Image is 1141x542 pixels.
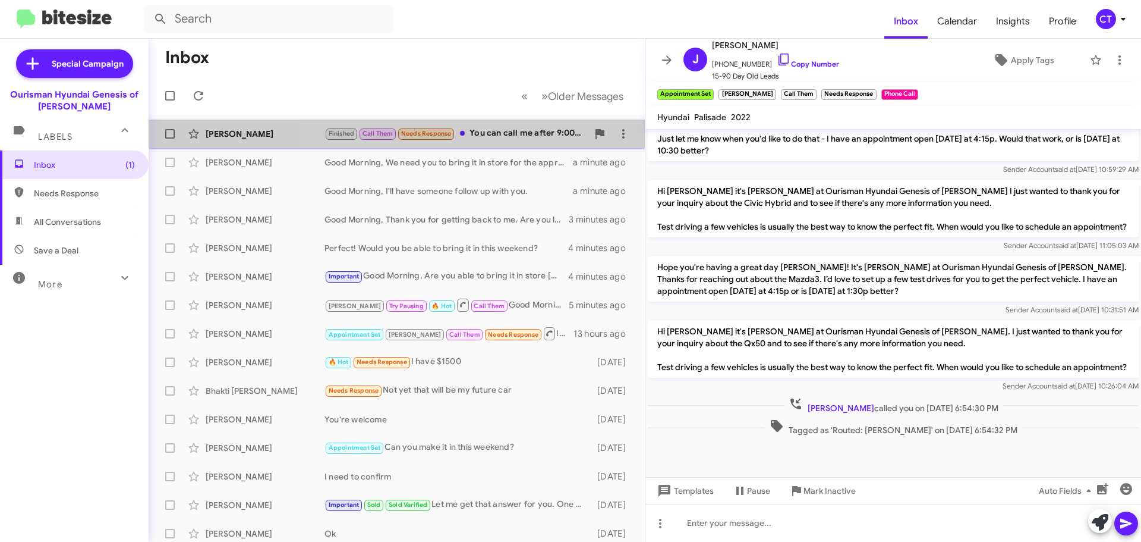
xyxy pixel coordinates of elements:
[657,89,714,100] small: Appointment Set
[34,187,135,199] span: Needs Response
[521,89,528,104] span: «
[712,52,839,70] span: [PHONE_NUMBER]
[718,89,776,100] small: [PERSON_NAME]
[449,331,480,339] span: Call Them
[541,89,548,104] span: »
[648,180,1139,237] p: Hi [PERSON_NAME] it's [PERSON_NAME] at Ourisman Hyundai Genesis of [PERSON_NAME] I just wanted to...
[34,216,101,228] span: All Conversations
[723,480,780,502] button: Pause
[808,403,874,413] span: [PERSON_NAME]
[329,130,355,137] span: Finished
[777,59,839,68] a: Copy Number
[515,84,631,108] nav: Page navigation example
[1039,4,1086,39] a: Profile
[803,480,856,502] span: Mark Inactive
[38,131,73,142] span: Labels
[34,245,78,256] span: Save a Deal
[1086,9,1128,29] button: CT
[1011,49,1054,71] span: Apply Tags
[884,4,928,39] a: Inbox
[780,480,865,502] button: Mark Inactive
[165,48,209,67] h1: Inbox
[357,358,407,366] span: Needs Response
[781,89,817,100] small: Call Them
[657,112,689,123] span: Hyundai
[324,270,568,283] div: Good Morning, Are you able to bring it in store [DATE] or this weekend?
[206,185,324,197] div: [PERSON_NAME]
[1006,305,1139,314] span: Sender Account [DATE] 10:31:51 AM
[591,499,635,511] div: [DATE]
[648,256,1139,302] p: Hope you're having a great day [PERSON_NAME]! It's [PERSON_NAME] at Ourisman Hyundai Genesis of [...
[1057,305,1078,314] span: said at
[52,58,124,70] span: Special Campaign
[1054,381,1075,390] span: said at
[324,413,591,425] div: You're welcome
[16,49,133,78] a: Special Campaign
[534,84,631,108] button: Next
[591,442,635,454] div: [DATE]
[986,4,1039,39] a: Insights
[324,214,569,225] div: Good Morning, Thank you for getting back to me. Are you looking for an upgrade?
[329,444,381,452] span: Appointment Set
[206,499,324,511] div: [PERSON_NAME]
[206,242,324,254] div: [PERSON_NAME]
[928,4,986,39] a: Calendar
[34,159,135,171] span: Inbox
[821,89,876,100] small: Needs Response
[645,480,723,502] button: Templates
[206,356,324,368] div: [PERSON_NAME]
[324,471,591,483] div: I need to confirm
[389,302,424,310] span: Try Pausing
[1029,480,1105,502] button: Auto Fields
[206,528,324,540] div: [PERSON_NAME]
[329,272,360,280] span: Important
[206,328,324,340] div: [PERSON_NAME]
[712,38,839,52] span: [PERSON_NAME]
[324,185,573,197] div: Good Morning, I'll have someone follow up with you.
[38,279,62,290] span: More
[712,70,839,82] span: 15-90 Day Old Leads
[568,242,635,254] div: 4 minutes ago
[206,385,324,397] div: Bhakti [PERSON_NAME]
[1096,9,1116,29] div: CT
[474,302,505,310] span: Call Them
[692,50,699,69] span: J
[765,419,1022,436] span: Tagged as 'Routed: [PERSON_NAME]' on [DATE] 6:54:32 PM
[329,358,349,366] span: 🔥 Hot
[144,5,393,33] input: Search
[1003,165,1139,174] span: Sender Account [DATE] 10:59:29 AM
[329,387,379,394] span: Needs Response
[1055,165,1076,174] span: said at
[784,397,1003,414] span: called you on [DATE] 6:54:30 PM
[206,271,324,283] div: [PERSON_NAME]
[1004,241,1139,250] span: Sender Account [DATE] 11:05:03 AM
[324,355,591,369] div: I have $1500
[962,49,1084,71] button: Apply Tags
[324,441,591,455] div: Can you make it in this weekend?
[329,331,381,339] span: Appointment Set
[367,501,381,509] span: Sold
[747,480,770,502] span: Pause
[206,471,324,483] div: [PERSON_NAME]
[1003,381,1139,390] span: Sender Account [DATE] 10:26:04 AM
[389,501,428,509] span: Sold Verified
[568,271,635,283] div: 4 minutes ago
[206,442,324,454] div: [PERSON_NAME]
[1039,480,1096,502] span: Auto Fields
[573,328,635,340] div: 13 hours ago
[206,156,324,168] div: [PERSON_NAME]
[363,130,393,137] span: Call Them
[548,90,623,103] span: Older Messages
[514,84,535,108] button: Previous
[324,242,568,254] div: Perfect! Would you be able to bring it in this weekend?
[591,413,635,425] div: [DATE]
[206,128,324,140] div: [PERSON_NAME]
[569,299,635,311] div: 5 minutes ago
[401,130,452,137] span: Needs Response
[569,214,635,225] div: 3 minutes ago
[731,112,751,123] span: 2022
